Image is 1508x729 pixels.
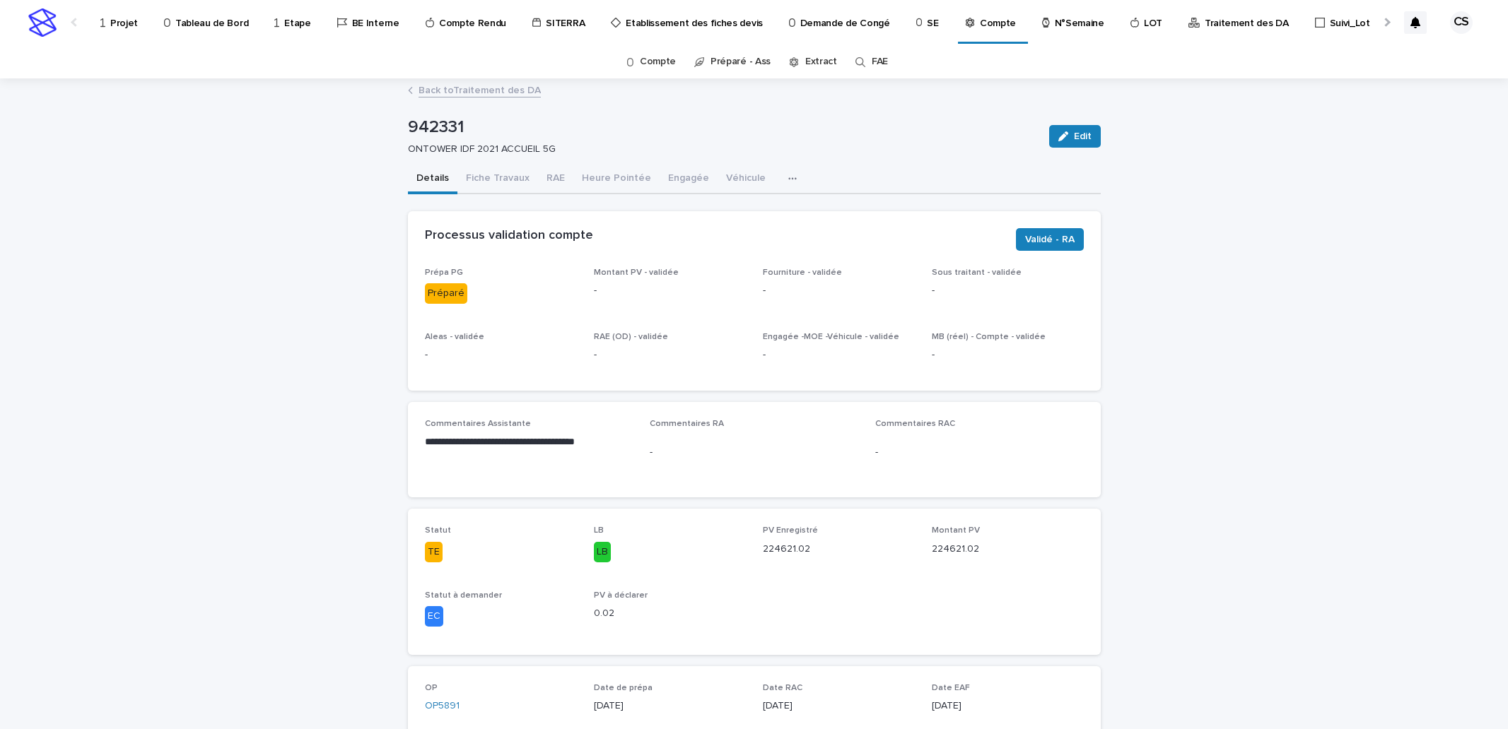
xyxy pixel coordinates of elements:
p: 942331 [408,117,1038,138]
p: 224621.02 [763,542,915,557]
p: - [425,348,577,362]
p: - [650,445,858,460]
span: RAE (OD) - validée [594,333,668,341]
p: [DATE] [594,699,746,713]
span: Prépa PG [425,268,463,277]
a: Compte [640,45,676,78]
span: Date RAC [763,684,802,692]
p: 0.02 [594,606,746,621]
a: OP5891 [425,699,460,713]
a: Préparé - Ass [711,45,771,78]
span: Commentaires RA [650,420,724,428]
p: - [594,348,746,362]
span: LB [594,526,604,535]
a: Back toTraitement des DA [419,81,541,97]
button: RAE [538,165,573,194]
button: Edit [1049,125,1101,148]
span: OP [425,684,438,692]
p: - [763,348,915,362]
button: Engagée [660,165,718,194]
img: stacker-logo-s-only.png [28,8,57,37]
span: Commentaires RAC [875,420,955,428]
a: Extract [805,45,837,78]
h2: Processus validation compte [425,228,593,244]
span: Fourniture - validée [763,268,842,277]
span: Aleas - validée [425,333,484,341]
span: Date de prépa [594,684,653,692]
span: Edit [1074,131,1092,141]
span: Montant PV - validée [594,268,679,277]
div: TE [425,542,443,562]
span: Statut à demander [425,591,502,600]
a: FAE [872,45,888,78]
p: - [932,283,1084,298]
button: Véhicule [718,165,774,194]
p: - [763,283,915,298]
div: LB [594,542,611,562]
p: - [875,445,1084,460]
span: MB (réel) - Compte - validée [932,333,1046,341]
span: Statut [425,526,451,535]
span: PV à déclarer [594,591,648,600]
p: - [594,283,746,298]
div: CS [1450,11,1473,34]
p: ONTOWER IDF 2021 ACCUEIL 5G [408,143,1032,155]
p: [DATE] [932,699,1084,713]
span: PV Enregistré [763,526,818,535]
p: [DATE] [763,699,915,713]
p: - [932,348,1084,362]
span: Validé - RA [1025,232,1075,247]
button: Validé - RA [1016,228,1084,251]
span: Engagée -MOE -Véhicule - validée [763,333,899,341]
button: Details [408,165,457,194]
p: 224621.02 [932,542,1084,557]
span: Sous traitant - validée [932,268,1022,277]
span: Date EAF [932,684,970,692]
span: Montant PV [932,526,980,535]
div: EC [425,606,443,627]
button: Fiche Travaux [457,165,538,194]
button: Heure Pointée [573,165,660,194]
div: Préparé [425,283,467,304]
span: Commentaires Assistante [425,420,531,428]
